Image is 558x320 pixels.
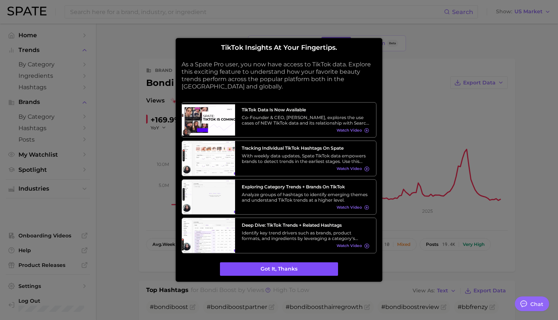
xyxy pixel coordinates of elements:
[242,184,369,189] h3: Exploring Category Trends + Brands on TikTok
[242,115,369,126] div: Co-Founder & CEO, [PERSON_NAME], explores the use cases of NEW TikTok data and its relationship w...
[242,107,369,112] h3: TikTok data is now available
[242,222,369,228] h3: Deep Dive: TikTok Trends + Related Hashtags
[337,167,362,171] span: Watch Video
[242,230,369,241] div: Identify key trend drivers such as brands, product formats, and ingredients by leveraging a categ...
[337,244,362,248] span: Watch Video
[182,61,376,90] p: As a Spate Pro user, you now have access to TikTok data. Explore this exciting feature to underst...
[337,128,362,133] span: Watch Video
[182,179,376,215] a: Exploring Category Trends + Brands on TikTokAnalyze groups of hashtags to identify emerging theme...
[242,145,369,151] h3: Tracking Individual TikTok Hashtags on Spate
[182,102,376,138] a: TikTok data is now availableCo-Founder & CEO, [PERSON_NAME], explores the use cases of NEW TikTok...
[182,218,376,253] a: Deep Dive: TikTok Trends + Related HashtagsIdentify key trend drivers such as brands, product for...
[220,262,338,276] button: Got it, thanks
[182,140,376,176] a: Tracking Individual TikTok Hashtags on SpateWith weekly data updates, Spate TikTok data empowers ...
[337,205,362,210] span: Watch Video
[182,44,376,52] h2: TikTok insights at your fingertips.
[242,192,369,203] div: Analyze groups of hashtags to identify emerging themes and understand TikTok trends at a higher l...
[242,153,369,164] div: With weekly data updates, Spate TikTok data empowers brands to detect trends in the earliest stag...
